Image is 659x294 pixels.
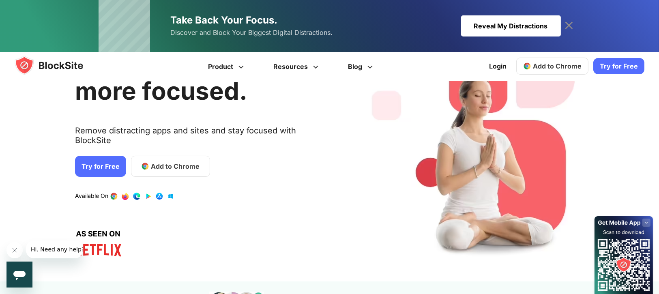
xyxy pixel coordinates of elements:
[75,156,126,177] a: Try for Free
[195,52,260,81] a: Product
[593,58,644,74] a: Try for Free
[516,58,588,75] a: Add to Chrome
[75,192,108,200] text: Available On
[75,126,334,152] text: Remove distracting apps and sites and stay focused with BlockSite
[260,52,335,81] a: Resources
[171,27,333,39] span: Discover and Block Your Biggest Digital Distractions.
[171,14,278,26] span: Take Back Your Focus.
[533,62,582,70] span: Add to Chrome
[461,15,561,36] div: Reveal My Distractions
[5,6,58,12] span: Hi. Need any help?
[335,52,389,81] a: Blog
[6,262,32,288] iframe: Button to launch messaging window
[26,240,83,258] iframe: Message from company
[484,56,511,76] a: Login
[151,161,200,171] span: Add to Chrome
[15,56,99,75] img: blocksite-icon.5d769676.svg
[6,242,23,258] iframe: Close message
[131,156,210,177] a: Add to Chrome
[523,62,531,70] img: chrome-icon.svg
